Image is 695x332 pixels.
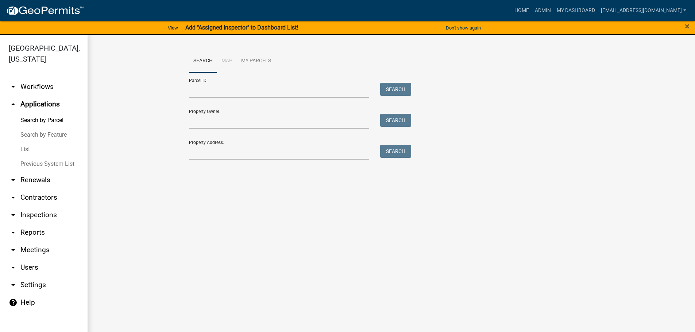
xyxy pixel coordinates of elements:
a: Admin [532,4,554,17]
a: [EMAIL_ADDRESS][DOMAIN_NAME] [598,4,689,17]
button: Close [685,22,690,31]
button: Search [380,83,411,96]
i: arrow_drop_down [9,82,18,91]
i: arrow_drop_down [9,211,18,219]
i: arrow_drop_up [9,100,18,109]
a: My Dashboard [554,4,598,17]
strong: Add "Assigned Inspector" to Dashboard List! [185,24,298,31]
i: arrow_drop_down [9,176,18,184]
button: Search [380,114,411,127]
a: View [165,22,181,34]
i: arrow_drop_down [9,228,18,237]
i: arrow_drop_down [9,193,18,202]
button: Don't show again [443,22,484,34]
i: help [9,298,18,307]
a: My Parcels [237,50,275,73]
a: Search [189,50,217,73]
i: arrow_drop_down [9,263,18,272]
button: Search [380,145,411,158]
i: arrow_drop_down [9,281,18,289]
i: arrow_drop_down [9,246,18,254]
span: × [685,21,690,31]
a: Home [511,4,532,17]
